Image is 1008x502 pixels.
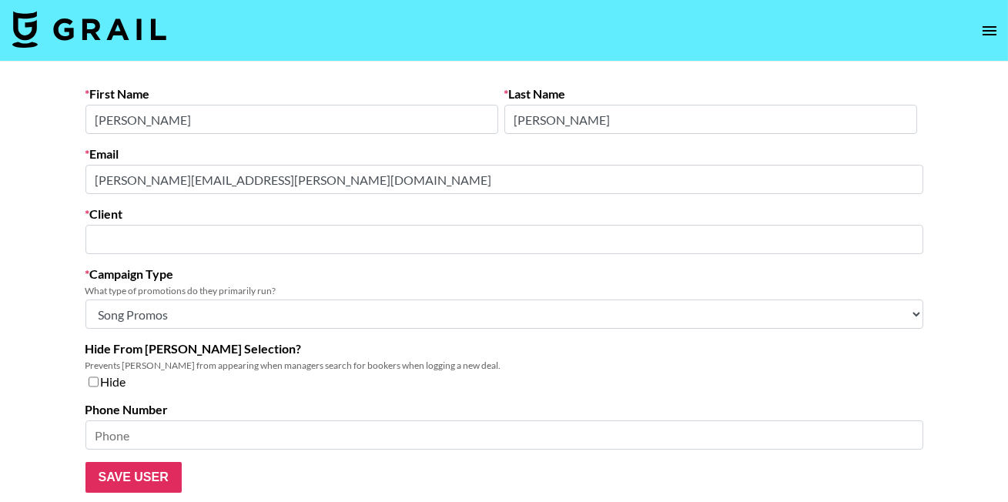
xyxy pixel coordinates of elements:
[85,105,498,134] input: First Name
[85,266,923,282] label: Campaign Type
[85,86,498,102] label: First Name
[85,206,923,222] label: Client
[85,360,923,371] div: Prevents [PERSON_NAME] from appearing when managers search for bookers when logging a new deal.
[85,420,923,450] input: Phone
[504,105,917,134] input: Last Name
[85,285,923,296] div: What type of promotions do they primarily run?
[85,402,923,417] label: Phone Number
[504,86,917,102] label: Last Name
[85,462,182,493] input: Save User
[85,146,923,162] label: Email
[12,11,166,48] img: Grail Talent
[85,165,923,194] input: Email
[85,341,923,356] label: Hide From [PERSON_NAME] Selection?
[101,374,126,390] span: Hide
[974,15,1005,46] button: open drawer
